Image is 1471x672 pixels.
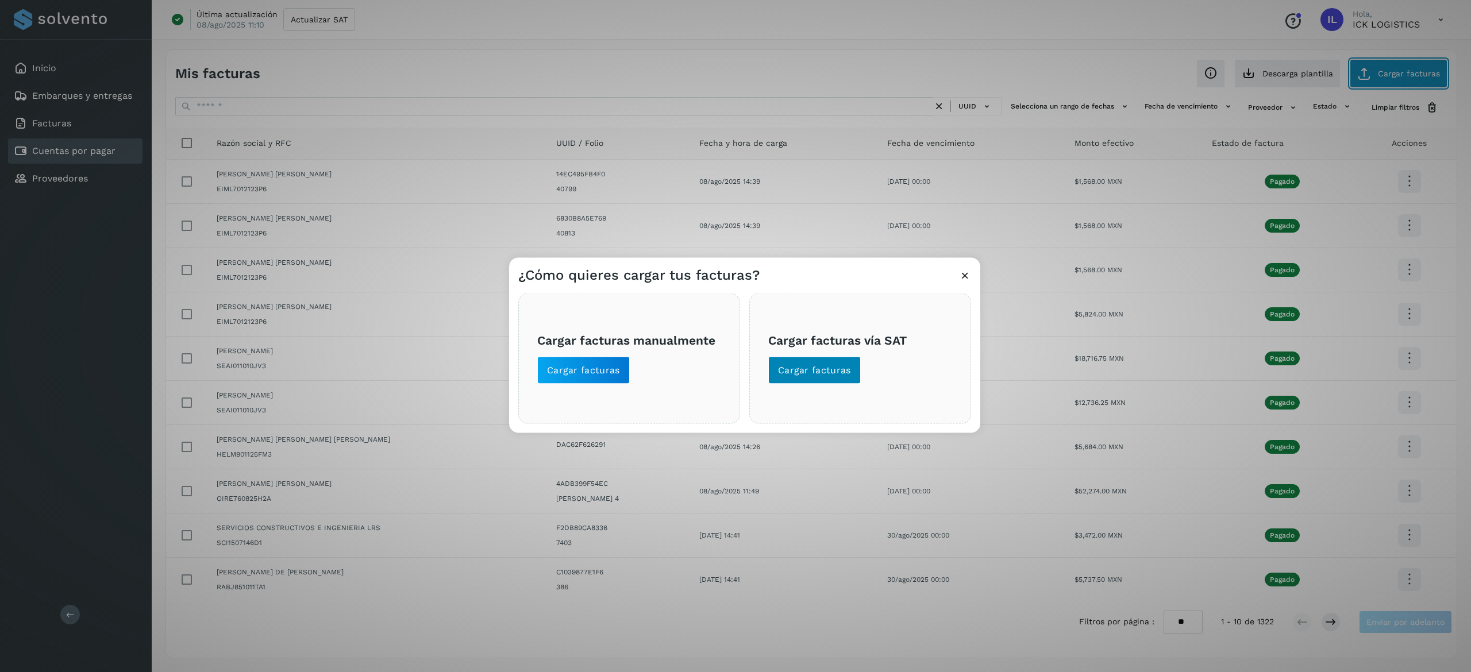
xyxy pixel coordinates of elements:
[518,267,760,284] h3: ¿Cómo quieres cargar tus facturas?
[537,333,721,347] h3: Cargar facturas manualmente
[768,357,861,384] button: Cargar facturas
[537,357,630,384] button: Cargar facturas
[778,364,851,377] span: Cargar facturas
[547,364,620,377] span: Cargar facturas
[768,333,952,347] h3: Cargar facturas vía SAT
